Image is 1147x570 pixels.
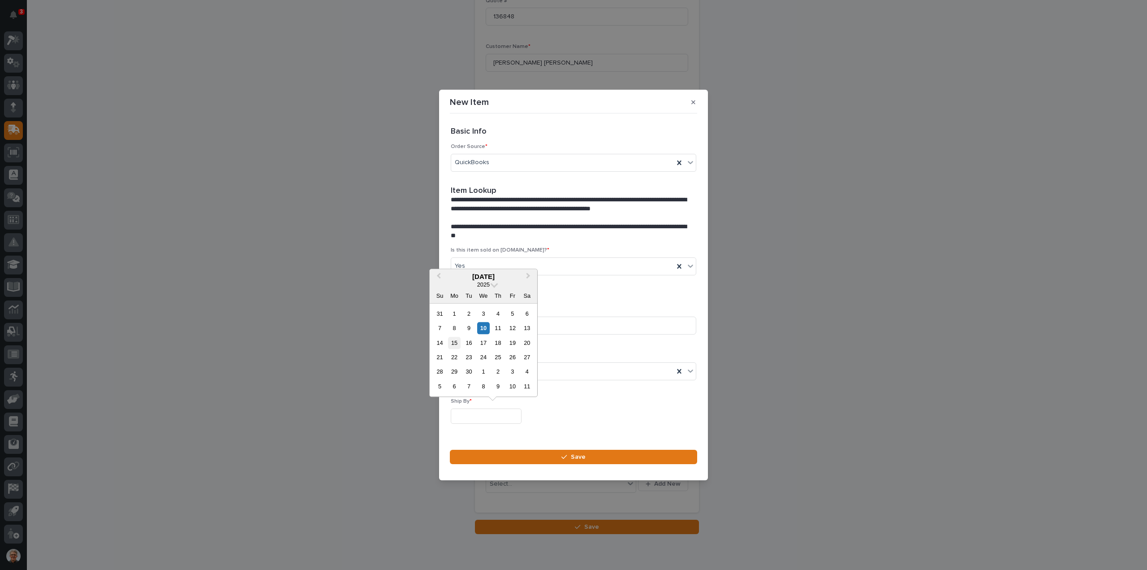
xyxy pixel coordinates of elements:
[477,366,489,378] div: Choose Wednesday, October 1st, 2025
[521,380,533,392] div: Choose Saturday, October 11th, 2025
[492,351,504,363] div: Choose Thursday, September 25th, 2025
[434,366,446,378] div: Choose Sunday, September 28th, 2025
[448,351,460,363] div: Choose Monday, September 22nd, 2025
[451,186,496,196] h2: Item Lookup
[455,261,465,271] span: Yes
[448,322,460,334] div: Choose Monday, September 8th, 2025
[455,158,489,167] span: QuickBooks
[434,380,446,392] div: Choose Sunday, October 5th, 2025
[477,308,489,320] div: Choose Wednesday, September 3rd, 2025
[450,450,697,464] button: Save
[463,322,475,334] div: Choose Tuesday, September 9th, 2025
[451,127,487,137] h2: Basic Info
[521,290,533,302] div: Sa
[506,322,518,334] div: Choose Friday, September 12th, 2025
[521,351,533,363] div: Choose Saturday, September 27th, 2025
[434,290,446,302] div: Su
[492,308,504,320] div: Choose Thursday, September 4th, 2025
[521,337,533,349] div: Choose Saturday, September 20th, 2025
[506,337,518,349] div: Choose Friday, September 19th, 2025
[451,248,549,253] span: Is this item sold on [DOMAIN_NAME]?
[492,322,504,334] div: Choose Thursday, September 11th, 2025
[431,270,445,284] button: Previous Month
[492,337,504,349] div: Choose Thursday, September 18th, 2025
[477,351,489,363] div: Choose Wednesday, September 24th, 2025
[521,308,533,320] div: Choose Saturday, September 6th, 2025
[477,290,489,302] div: We
[448,366,460,378] div: Choose Monday, September 29th, 2025
[434,351,446,363] div: Choose Sunday, September 21st, 2025
[430,273,537,281] div: [DATE]
[463,366,475,378] div: Choose Tuesday, September 30th, 2025
[463,380,475,392] div: Choose Tuesday, October 7th, 2025
[521,366,533,378] div: Choose Saturday, October 4th, 2025
[477,380,489,392] div: Choose Wednesday, October 8th, 2025
[434,308,446,320] div: Choose Sunday, August 31st, 2025
[432,306,534,394] div: month 2025-09
[463,308,475,320] div: Choose Tuesday, September 2nd, 2025
[477,337,489,349] div: Choose Wednesday, September 17th, 2025
[434,337,446,349] div: Choose Sunday, September 14th, 2025
[492,380,504,392] div: Choose Thursday, October 9th, 2025
[463,290,475,302] div: Tu
[506,290,518,302] div: Fr
[492,366,504,378] div: Choose Thursday, October 2nd, 2025
[434,322,446,334] div: Choose Sunday, September 7th, 2025
[477,322,489,334] div: Choose Wednesday, September 10th, 2025
[448,308,460,320] div: Choose Monday, September 1st, 2025
[506,380,518,392] div: Choose Friday, October 10th, 2025
[506,351,518,363] div: Choose Friday, September 26th, 2025
[463,337,475,349] div: Choose Tuesday, September 16th, 2025
[463,351,475,363] div: Choose Tuesday, September 23rd, 2025
[506,308,518,320] div: Choose Friday, September 5th, 2025
[448,337,460,349] div: Choose Monday, September 15th, 2025
[448,380,460,392] div: Choose Monday, October 6th, 2025
[506,366,518,378] div: Choose Friday, October 3rd, 2025
[448,290,460,302] div: Mo
[521,322,533,334] div: Choose Saturday, September 13th, 2025
[492,290,504,302] div: Th
[450,97,489,108] p: New Item
[451,144,487,149] span: Order Source
[477,281,490,288] span: 2025
[522,270,536,284] button: Next Month
[571,453,586,461] span: Save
